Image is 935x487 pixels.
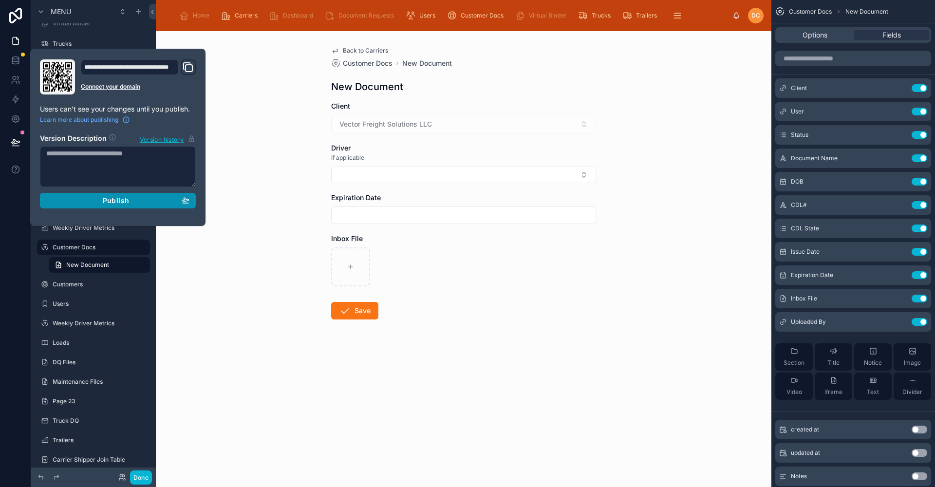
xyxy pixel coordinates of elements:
[331,193,381,202] span: Expiration Date
[283,12,313,19] span: Dashboard
[791,84,807,92] span: Client
[53,281,148,288] label: Customers
[331,154,364,162] span: If applicable
[343,58,393,68] span: Customer Docs
[904,359,921,367] span: Image
[53,224,148,232] label: Weekly Driver Metrics
[854,343,892,371] button: Notice
[419,12,435,19] span: Users
[827,359,840,367] span: Title
[37,413,150,429] a: Truck DQ
[37,296,150,312] a: Users
[37,220,150,236] a: Weekly Driver Metrics
[53,243,144,251] label: Customer Docs
[575,7,617,24] a: Trucks
[53,40,148,48] label: Trucks
[512,7,573,24] a: Virtual Binder
[53,19,148,27] label: Virtual Binder
[784,359,804,367] span: Section
[403,7,442,24] a: Users
[81,83,196,91] a: Connect your domain
[902,388,922,396] span: Divider
[37,432,150,448] a: Trailers
[461,12,504,19] span: Customer Docs
[791,426,819,433] span: created at
[854,373,892,400] button: Text
[322,7,401,24] a: Document Requests
[592,12,611,19] span: Trucks
[824,388,842,396] span: iframe
[37,277,150,292] a: Customers
[37,452,150,468] a: Carrier Shipper Join Table
[775,343,813,371] button: Section
[193,12,209,19] span: Home
[66,261,109,269] span: New Document
[37,393,150,409] a: Page 23
[791,131,808,139] span: Status
[791,248,820,256] span: Issue Date
[331,102,350,110] span: Client
[882,30,901,40] span: Fields
[791,154,838,162] span: Document Name
[53,397,148,405] label: Page 23
[815,343,852,371] button: Title
[619,7,664,24] a: Trailers
[53,300,148,308] label: Users
[775,373,813,400] button: Video
[266,7,320,24] a: Dashboard
[235,12,258,19] span: Carriers
[338,12,394,19] span: Document Requests
[791,295,817,302] span: Inbox File
[176,7,216,24] a: Home
[867,388,879,396] span: Text
[331,144,351,152] span: Driver
[331,167,596,183] button: Select Button
[40,116,118,124] span: Learn more about publishing
[81,59,196,94] div: Domain and Custom Link
[53,436,148,444] label: Trailers
[40,133,107,144] h2: Version Description
[40,104,196,114] p: Users can't see your changes until you publish.
[331,234,363,243] span: Inbox File
[140,134,184,144] span: Version history
[791,449,820,457] span: updated at
[53,319,148,327] label: Weekly Driver Metrics
[37,240,150,255] a: Customer Docs
[103,196,129,205] span: Publish
[331,302,378,319] button: Save
[37,36,150,52] a: Trucks
[53,339,148,347] label: Loads
[791,108,804,115] span: User
[529,12,566,19] span: Virtual Binder
[139,133,196,144] button: Version history
[444,7,510,24] a: Customer Docs
[343,47,388,55] span: Back to Carriers
[791,225,819,232] span: CDL State
[49,257,150,273] a: New Document
[331,47,388,55] a: Back to Carriers
[791,178,804,186] span: DOB
[53,358,148,366] label: DQ Files
[40,116,130,124] a: Learn more about publishing
[53,456,148,464] label: Carrier Shipper Join Table
[864,359,882,367] span: Notice
[171,5,732,26] div: scrollable content
[51,7,71,17] span: Menu
[789,8,832,16] span: Customer Docs
[894,343,931,371] button: Image
[402,58,452,68] a: New Document
[37,355,150,370] a: DQ Files
[636,12,657,19] span: Trailers
[786,388,802,396] span: Video
[130,470,152,485] button: Done
[218,7,264,24] a: Carriers
[803,30,827,40] span: Options
[815,373,852,400] button: iframe
[791,201,807,209] span: CDL#
[53,417,148,425] label: Truck DQ
[791,271,833,279] span: Expiration Date
[894,373,931,400] button: Divider
[40,193,196,208] button: Publish
[37,316,150,331] a: Weekly Driver Metrics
